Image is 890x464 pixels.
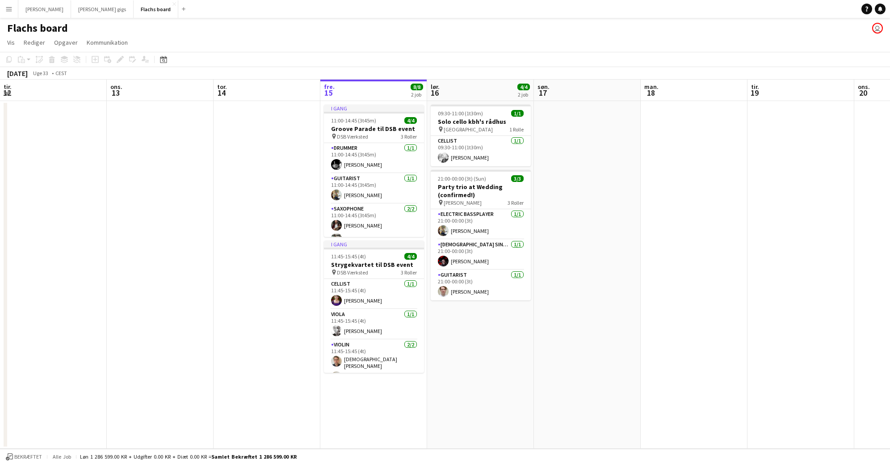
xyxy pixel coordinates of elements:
span: 18 [643,88,659,98]
button: Flachs board [134,0,178,18]
app-card-role: Guitarist1/121:00-00:00 (3t)[PERSON_NAME] [431,270,531,300]
h3: Strygekvartet til DSB event [324,261,424,269]
span: 3/3 [511,175,524,182]
span: 8/8 [411,84,423,90]
span: ons. [110,83,122,91]
app-job-card: 09:30-11:00 (1t30m)1/1Solo cello kbh's rådhus [GEOGRAPHIC_DATA]1 RolleCellist1/109:30-11:00 (1t30... [431,105,531,166]
app-card-role: Violin2/211:45-15:45 (4t)[DEMOGRAPHIC_DATA][PERSON_NAME] [324,340,424,386]
button: [PERSON_NAME] [18,0,71,18]
span: 11:00-14:45 (3t45m) [331,117,376,124]
span: man. [644,83,659,91]
app-job-card: 21:00-00:00 (3t) (Sun)3/3Party trio at Wedding (confirmed!) [PERSON_NAME]3 RollerElectric Basspla... [431,170,531,300]
span: 21:00-00:00 (3t) (Sun) [438,175,486,182]
span: [GEOGRAPHIC_DATA] [444,126,493,133]
button: Bekræftet [4,452,43,462]
span: 19 [750,88,759,98]
h3: Solo cello kbh's rådhus [431,118,531,126]
app-job-card: I gang11:45-15:45 (4t)4/4Strygekvartet til DSB event DSB Værksted3 RollerCellist1/111:45-15:45 (4... [324,240,424,373]
span: 13 [109,88,122,98]
app-card-role: Cellist1/111:45-15:45 (4t)[PERSON_NAME] [324,279,424,309]
span: Bekræftet [14,454,42,460]
span: 3 Roller [508,199,524,206]
span: DSB Værksted [337,269,368,276]
span: Rediger [24,38,45,46]
app-card-role: Electric Bassplayer1/121:00-00:00 (3t)[PERSON_NAME] [431,209,531,240]
span: Kommunikation [87,38,128,46]
a: Kommunikation [83,37,131,48]
span: tor. [217,83,227,91]
span: Samlet bekræftet 1 286 599.00 KR [211,453,297,460]
h3: Party trio at Wedding (confirmed!) [431,183,531,199]
button: [PERSON_NAME] gigs [71,0,134,18]
span: 4/4 [404,117,417,124]
span: tir. [4,83,12,91]
span: søn. [537,83,550,91]
span: 3 Roller [401,133,417,140]
span: 4/4 [517,84,530,90]
span: Alle job [51,453,72,460]
span: 09:30-11:00 (1t30m) [438,110,483,117]
span: DSB Værksted [337,133,368,140]
div: Løn 1 286 599.00 KR + Udgifter 0.00 KR + Diæt 0.00 KR = [80,453,297,460]
span: Opgaver [54,38,78,46]
span: 11:45-15:45 (4t) [331,253,366,260]
span: [PERSON_NAME] [444,199,482,206]
div: [DATE] [7,69,28,78]
span: 14 [216,88,227,98]
span: ons. [858,83,870,91]
div: I gang [324,105,424,112]
app-card-role: Saxophone2/211:00-14:45 (3t45m)[PERSON_NAME]Mads Tuxen [324,204,424,247]
div: 2 job [411,91,423,98]
span: tir. [751,83,759,91]
div: 2 job [518,91,529,98]
span: 20 [856,88,870,98]
span: lør. [431,83,440,91]
h3: Groove Parade til DSB event [324,125,424,133]
span: 3 Roller [401,269,417,276]
span: 12 [2,88,12,98]
a: Vis [4,37,18,48]
app-card-role: Cellist1/109:30-11:00 (1t30m)[PERSON_NAME] [431,136,531,166]
span: 17 [536,88,550,98]
a: Rediger [20,37,49,48]
a: Opgaver [50,37,81,48]
span: Vis [7,38,15,46]
app-user-avatar: Frederik Flach [872,23,883,34]
app-card-role: Drummer1/111:00-14:45 (3t45m)[PERSON_NAME] [324,143,424,173]
h1: Flachs board [7,21,68,35]
app-card-role: Guitarist1/111:00-14:45 (3t45m)[PERSON_NAME] [324,173,424,204]
span: 1/1 [511,110,524,117]
span: fre. [324,83,335,91]
app-card-role: Viola1/111:45-15:45 (4t)[PERSON_NAME] [324,309,424,340]
span: Uge 33 [29,70,52,76]
app-card-role: [DEMOGRAPHIC_DATA] Singer1/121:00-00:00 (3t)[PERSON_NAME] [431,240,531,270]
div: CEST [55,70,67,76]
span: 15 [323,88,335,98]
span: 1 Rolle [509,126,524,133]
span: 16 [429,88,440,98]
div: I gang [324,240,424,248]
app-job-card: I gang11:00-14:45 (3t45m)4/4Groove Parade til DSB event DSB Værksted3 RollerDrummer1/111:00-14:45... [324,105,424,237]
span: 4/4 [404,253,417,260]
